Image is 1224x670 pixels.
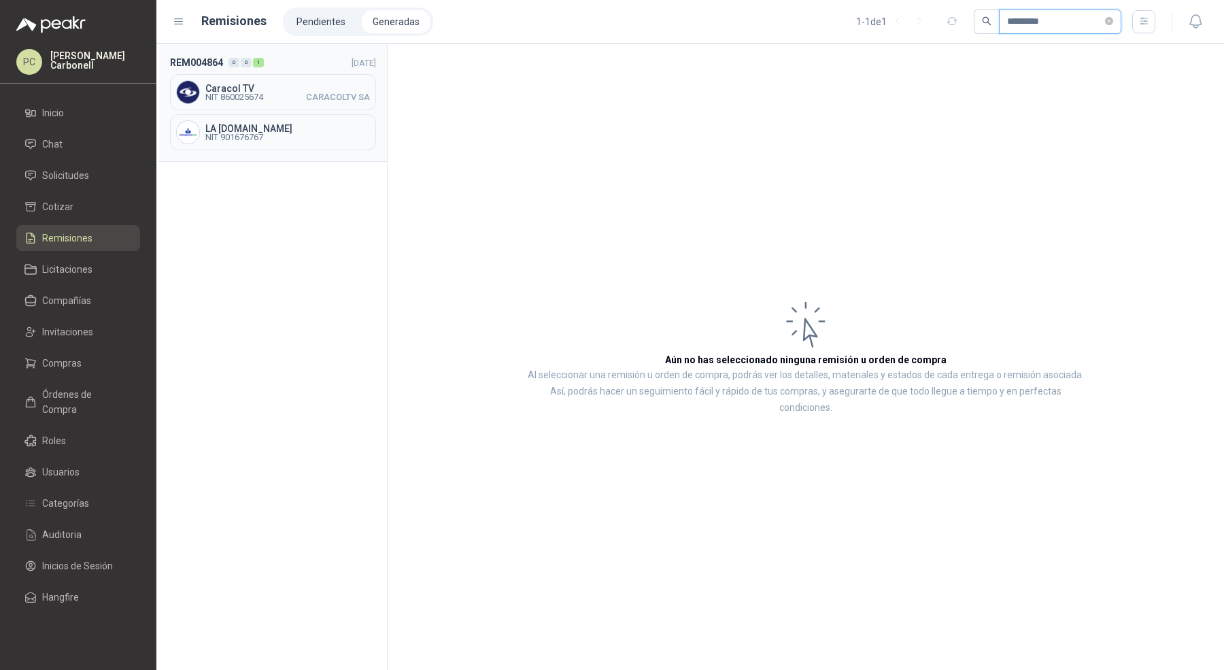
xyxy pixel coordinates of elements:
[16,459,140,485] a: Usuarios
[42,137,63,152] span: Chat
[1105,17,1113,25] span: close-circle
[16,100,140,126] a: Inicio
[177,121,199,144] img: Company Logo
[205,93,263,101] span: NIT 860025674
[42,527,82,542] span: Auditoria
[16,256,140,282] a: Licitaciones
[42,590,79,605] span: Hangfire
[362,10,430,33] a: Generadas
[16,428,140,454] a: Roles
[42,433,66,448] span: Roles
[205,133,370,141] span: NIT 901676767
[42,356,82,371] span: Compras
[665,352,947,367] h3: Aún no has seleccionado ninguna remisión u orden de compra
[156,44,387,162] a: REM004864001[DATE] Company LogoCaracol TVNIT 860025674CARACOLTV SACompany LogoLA [DOMAIN_NAME]NIT...
[170,55,223,70] span: REM004864
[16,49,42,75] div: PC
[16,131,140,157] a: Chat
[42,558,113,573] span: Inicios de Sesión
[286,10,356,33] a: Pendientes
[982,16,991,26] span: search
[16,490,140,516] a: Categorías
[42,324,93,339] span: Invitaciones
[42,105,64,120] span: Inicio
[42,496,89,511] span: Categorías
[16,163,140,188] a: Solicitudes
[42,199,73,214] span: Cotizar
[16,584,140,610] a: Hangfire
[228,58,239,67] div: 0
[205,84,370,93] span: Caracol TV
[42,387,127,417] span: Órdenes de Compra
[856,11,930,33] div: 1 - 1 de 1
[42,293,91,308] span: Compañías
[524,367,1088,416] p: Al seleccionar una remisión u orden de compra, podrás ver los detalles, materiales y estados de c...
[177,81,199,103] img: Company Logo
[16,16,86,33] img: Logo peakr
[253,58,264,67] div: 1
[241,58,252,67] div: 0
[42,231,92,246] span: Remisiones
[205,124,370,133] span: LA [DOMAIN_NAME]
[16,553,140,579] a: Inicios de Sesión
[16,319,140,345] a: Invitaciones
[50,51,140,70] p: [PERSON_NAME] Carbonell
[16,225,140,251] a: Remisiones
[42,465,80,480] span: Usuarios
[306,93,370,101] span: CARACOLTV SA
[16,382,140,422] a: Órdenes de Compra
[16,350,140,376] a: Compras
[16,522,140,548] a: Auditoria
[16,288,140,314] a: Compañías
[42,168,89,183] span: Solicitudes
[42,262,92,277] span: Licitaciones
[352,58,376,68] span: [DATE]
[1105,15,1113,28] span: close-circle
[16,194,140,220] a: Cotizar
[201,12,267,31] h1: Remisiones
